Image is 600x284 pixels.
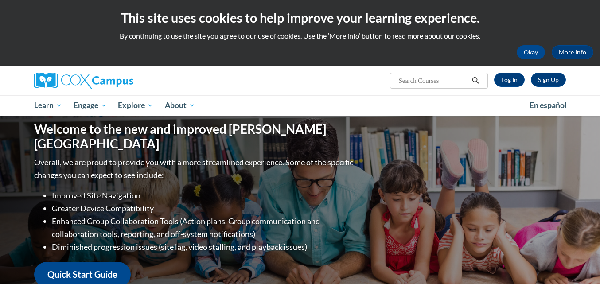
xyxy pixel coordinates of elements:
a: Learn [28,95,68,116]
a: Engage [68,95,113,116]
div: Main menu [21,95,579,116]
a: Explore [112,95,159,116]
span: About [165,100,195,111]
span: Engage [74,100,107,111]
a: More Info [552,45,593,59]
input: Search Courses [398,75,469,86]
li: Improved Site Navigation [52,189,355,202]
button: Search [469,75,482,86]
span: En español [530,101,567,110]
span: Learn [34,100,62,111]
li: Greater Device Compatibility [52,202,355,215]
a: Register [531,73,566,87]
p: By continuing to use the site you agree to our use of cookies. Use the ‘More info’ button to read... [7,31,593,41]
a: Cox Campus [34,73,203,89]
h1: Welcome to the new and improved [PERSON_NAME][GEOGRAPHIC_DATA] [34,122,355,152]
a: Log In [494,73,525,87]
p: Overall, we are proud to provide you with a more streamlined experience. Some of the specific cha... [34,156,355,182]
button: Okay [517,45,545,59]
a: En español [524,96,573,115]
a: About [159,95,201,116]
li: Enhanced Group Collaboration Tools (Action plans, Group communication and collaboration tools, re... [52,215,355,241]
img: Cox Campus [34,73,133,89]
li: Diminished progression issues (site lag, video stalling, and playback issues) [52,241,355,253]
h2: This site uses cookies to help improve your learning experience. [7,9,593,27]
span: Explore [118,100,153,111]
